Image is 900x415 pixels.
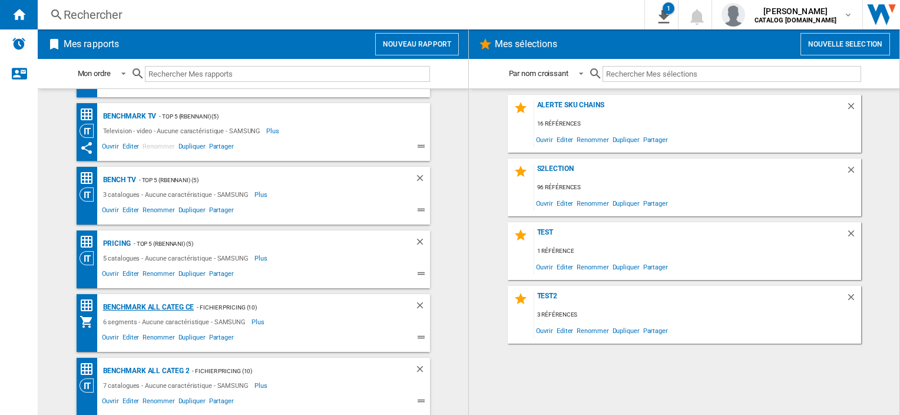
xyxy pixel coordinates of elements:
span: Ouvrir [534,131,555,147]
span: Editer [121,268,141,282]
span: Renommer [141,332,176,346]
span: Plus [254,251,269,265]
span: Ouvrir [534,195,555,211]
span: Editer [121,141,141,155]
div: Pricing [100,236,131,251]
div: Par nom croissant [509,69,568,78]
div: Benchmark All Categ 2 [100,364,190,378]
ng-md-icon: Ce rapport a été partagé avec vous [80,141,94,155]
div: Alerte SKU Chains [534,101,846,117]
div: Supprimer [415,236,430,251]
div: 5 catalogues - Aucune caractéristique - SAMSUNG [100,251,254,265]
img: alerts-logo.svg [12,37,26,51]
span: Renommer [575,322,610,338]
div: Supprimer [415,300,430,315]
div: - Fichier Pricing (10) [194,300,391,315]
div: TEST [534,228,846,244]
span: Editer [121,396,141,410]
span: Partager [207,205,236,219]
span: Dupliquer [611,195,641,211]
span: Dupliquer [177,396,207,410]
div: - Top 5 (rbennani) (5) [136,173,391,187]
div: 96 références [534,180,861,195]
div: Supprimer [415,173,430,187]
span: Plus [254,378,269,393]
span: Dupliquer [611,259,641,275]
div: Bench TV [100,173,136,187]
div: - Top 5 (rbennani) (5) [131,236,391,251]
span: Editer [555,322,575,338]
div: 1 référence [534,244,861,259]
button: Nouvelle selection [800,33,890,55]
span: Editer [121,205,141,219]
div: Supprimer [415,364,430,378]
input: Rechercher Mes rapports [145,66,430,82]
span: Partager [641,259,670,275]
span: Renommer [141,396,176,410]
div: Vision Catégorie [80,251,100,265]
span: Renommer [575,195,610,211]
div: 3 catalogues - Aucune caractéristique - SAMSUNG [100,187,254,202]
div: Television - video - Aucune caractéristique - SAMSUNG [100,124,267,138]
span: Ouvrir [100,141,121,155]
button: Nouveau rapport [375,33,459,55]
img: profile.jpg [722,3,745,27]
div: 3 références [534,308,861,322]
div: Vision Catégorie [80,187,100,202]
div: Mon ordre [78,69,111,78]
div: Matrice des prix [80,235,100,249]
span: Partager [207,396,236,410]
span: Dupliquer [177,268,207,282]
span: Renommer [575,131,610,147]
span: Ouvrir [534,259,555,275]
div: Matrice des prix [80,298,100,313]
span: Plus [254,187,269,202]
span: Dupliquer [611,322,641,338]
div: Supprimer [846,164,861,180]
div: Rechercher [64,6,614,23]
span: Plus [266,124,281,138]
span: Partager [641,195,670,211]
div: - Fichier Pricing (10) [189,364,391,378]
span: Ouvrir [534,322,555,338]
span: Editer [121,332,141,346]
span: Dupliquer [177,141,207,155]
span: Renommer [141,205,176,219]
span: Editer [555,259,575,275]
span: Dupliquer [611,131,641,147]
span: Partager [641,131,670,147]
h2: Mes rapports [61,33,121,55]
div: 16 références [534,117,861,131]
span: Renommer [141,141,176,155]
b: CATALOG [DOMAIN_NAME] [755,17,836,24]
div: 1 [663,2,674,14]
span: Renommer [575,259,610,275]
div: 6 segments - Aucune caractéristique - SAMSUNG [100,315,252,329]
div: Supprimer [846,228,861,244]
span: Partager [207,332,236,346]
div: 7 catalogues - Aucune caractéristique - SAMSUNG [100,378,254,393]
div: Matrice des prix [80,362,100,377]
h2: Mes sélections [492,33,560,55]
div: - Top 5 (rbennani) (5) [156,109,406,124]
span: Renommer [141,268,176,282]
div: Supprimer [846,292,861,308]
span: Ouvrir [100,205,121,219]
div: s2LECTION [534,164,846,180]
span: Editer [555,195,575,211]
span: [PERSON_NAME] [755,5,836,17]
div: Vision Catégorie [80,378,100,393]
div: Vision Catégorie [80,124,100,138]
div: Mon assortiment [80,315,100,329]
div: Benchmark All Categ CE [100,300,194,315]
span: Partager [641,322,670,338]
span: Ouvrir [100,332,121,346]
div: Benchmark TV [100,109,157,124]
span: Ouvrir [100,268,121,282]
span: Partager [207,268,236,282]
div: Matrice des prix [80,171,100,186]
span: Partager [207,141,236,155]
span: Dupliquer [177,332,207,346]
span: Ouvrir [100,396,121,410]
div: Matrice des prix [80,107,100,122]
